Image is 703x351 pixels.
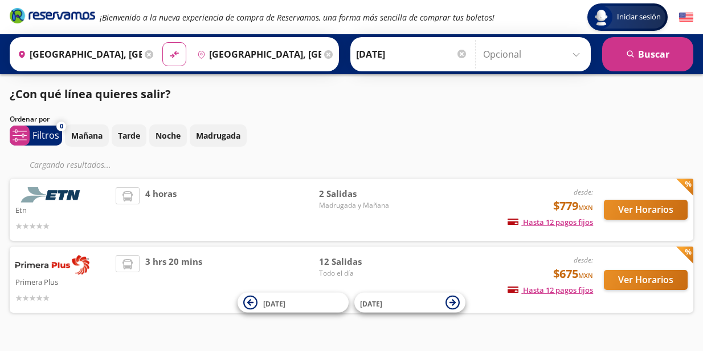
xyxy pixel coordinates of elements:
[319,187,399,200] span: 2 Salidas
[319,268,399,279] span: Todo el día
[508,217,593,227] span: Hasta 12 pagos fijos
[360,298,382,308] span: [DATE]
[190,124,247,147] button: Madrugada
[13,40,142,68] input: Buscar Origen
[112,124,146,147] button: Tarde
[118,130,140,142] p: Tarde
[319,255,399,268] span: 12 Salidas
[30,159,111,170] em: Cargando resultados ...
[356,40,468,68] input: Elegir Fecha
[145,255,202,304] span: 3 hrs 20 mins
[149,124,187,147] button: Noche
[10,86,171,103] p: ¿Con qué línea quieres salir?
[679,10,693,25] button: English
[10,114,50,124] p: Ordenar por
[553,265,593,283] span: $675
[483,40,585,68] input: Opcional
[15,255,89,275] img: Primera Plus
[354,293,465,313] button: [DATE]
[578,203,593,212] small: MXN
[578,271,593,280] small: MXN
[602,37,693,71] button: Buscar
[10,126,62,146] button: 0Filtros
[15,275,110,288] p: Primera Plus
[263,298,285,308] span: [DATE]
[145,187,177,232] span: 4 horas
[156,130,181,142] p: Noche
[10,7,95,27] a: Brand Logo
[553,197,593,215] span: $779
[15,187,89,203] img: Etn
[574,187,593,197] em: desde:
[574,255,593,265] em: desde:
[32,128,59,142] p: Filtros
[15,203,110,216] p: Etn
[71,130,103,142] p: Mañana
[319,200,399,211] span: Madrugada y Mañana
[60,122,63,131] span: 0
[196,130,240,142] p: Madrugada
[604,270,688,290] button: Ver Horarios
[612,11,665,23] span: Iniciar sesión
[604,200,688,220] button: Ver Horarios
[508,285,593,295] span: Hasta 12 pagos fijos
[10,7,95,24] i: Brand Logo
[238,293,349,313] button: [DATE]
[100,12,494,23] em: ¡Bienvenido a la nueva experiencia de compra de Reservamos, una forma más sencilla de comprar tus...
[193,40,321,68] input: Buscar Destino
[65,124,109,147] button: Mañana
